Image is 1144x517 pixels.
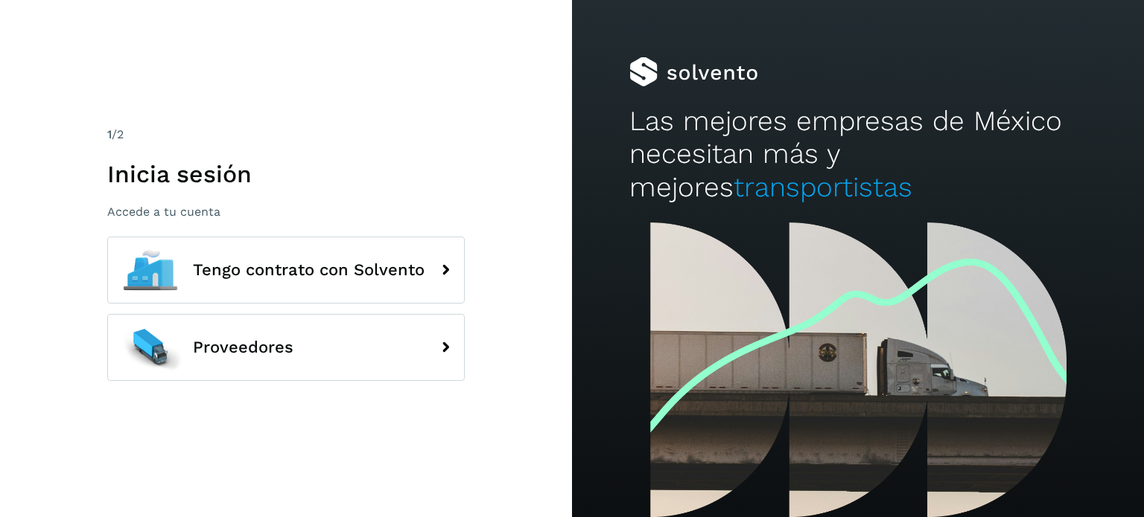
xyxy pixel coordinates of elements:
[107,237,465,304] button: Tengo contrato con Solvento
[107,127,112,141] span: 1
[107,314,465,381] button: Proveedores
[734,171,912,203] span: transportistas
[193,261,425,279] span: Tengo contrato con Solvento
[193,338,293,356] span: Proveedores
[107,160,465,188] h1: Inicia sesión
[629,105,1087,204] h2: Las mejores empresas de México necesitan más y mejores
[107,205,465,219] p: Accede a tu cuenta
[107,126,465,144] div: /2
